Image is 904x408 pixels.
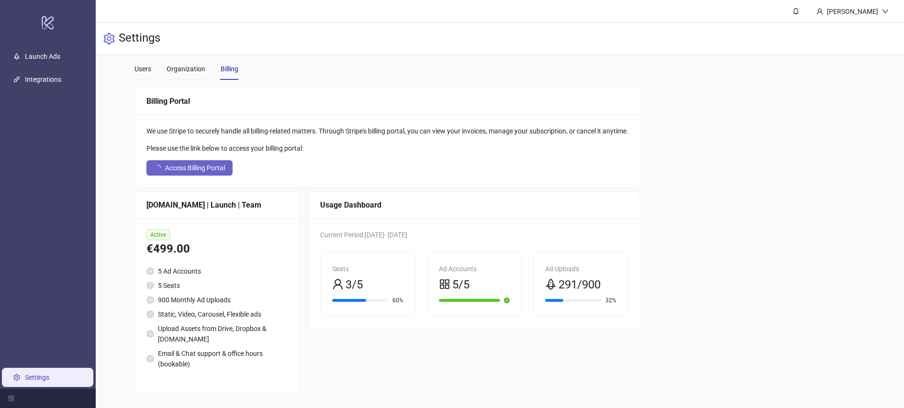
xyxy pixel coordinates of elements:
[221,64,238,74] div: Billing
[146,126,628,136] div: We use Stripe to securely handle all billing-related matters. Through Stripe's billing portal, yo...
[103,33,115,44] span: setting
[882,8,889,15] span: down
[134,64,151,74] div: Users
[25,76,61,83] a: Integrations
[146,230,170,240] span: Active
[792,8,799,14] span: bell
[8,395,14,402] span: menu-fold
[154,165,161,171] span: loading
[146,309,289,320] li: Static, Video, Carousel, Flexible ads
[146,267,154,275] span: check-circle
[146,355,154,363] span: check-circle
[558,276,601,294] span: 291/900
[605,298,616,303] span: 32%
[823,6,882,17] div: [PERSON_NAME]
[146,323,289,344] li: Upload Assets from Drive, Dropbox & [DOMAIN_NAME]
[146,295,289,305] li: 900 Monthly Ad Uploads
[320,231,407,239] span: Current Period: [DATE] - [DATE]
[545,264,616,274] div: Ad Uploads
[146,282,154,289] span: check-circle
[346,276,363,294] span: 3/5
[816,8,823,15] span: user
[167,64,205,74] div: Organization
[504,298,510,303] span: check-circle
[146,330,154,338] span: check-circle
[452,276,469,294] span: 5/5
[545,278,557,290] span: rocket
[332,264,403,274] div: Seats
[146,266,289,276] li: 5 Ad Accounts
[25,374,49,381] a: Settings
[165,164,225,172] span: Access Billing Portal
[146,348,289,369] li: Email & Chat support & office hours (bookable)
[320,199,628,211] div: Usage Dashboard
[146,95,628,107] div: Billing Portal
[146,199,289,211] div: [DOMAIN_NAME] | Launch | Team
[439,264,510,274] div: Ad Accounts
[332,278,344,290] span: user
[146,310,154,318] span: check-circle
[119,31,160,47] h3: Settings
[439,278,450,290] span: appstore
[25,53,60,60] a: Launch Ads
[146,160,233,176] button: Access Billing Portal
[146,296,154,304] span: check-circle
[146,143,628,154] div: Please use the link below to access your billing portal:
[146,240,289,258] div: €499.00
[146,280,289,291] li: 5 Seats
[392,298,403,303] span: 60%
